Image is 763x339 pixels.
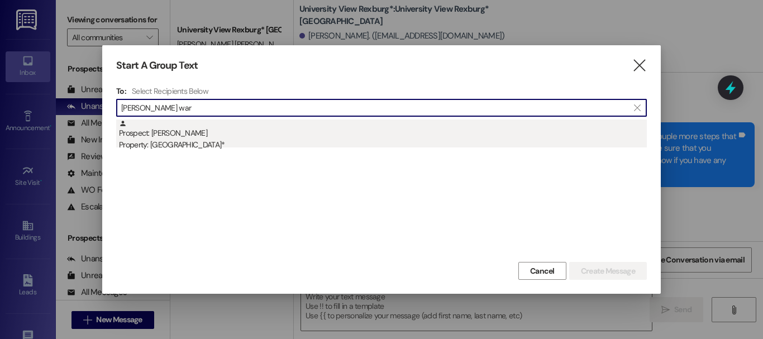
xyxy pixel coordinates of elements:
[569,262,647,280] button: Create Message
[530,265,555,277] span: Cancel
[116,59,198,72] h3: Start A Group Text
[132,86,208,96] h4: Select Recipients Below
[116,86,126,96] h3: To:
[628,99,646,116] button: Clear text
[121,100,628,116] input: Search for any contact or apartment
[119,139,647,151] div: Property: [GEOGRAPHIC_DATA]*
[116,120,647,147] div: Prospect: [PERSON_NAME]Property: [GEOGRAPHIC_DATA]*
[119,120,647,151] div: Prospect: [PERSON_NAME]
[632,60,647,71] i: 
[518,262,566,280] button: Cancel
[634,103,640,112] i: 
[581,265,635,277] span: Create Message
